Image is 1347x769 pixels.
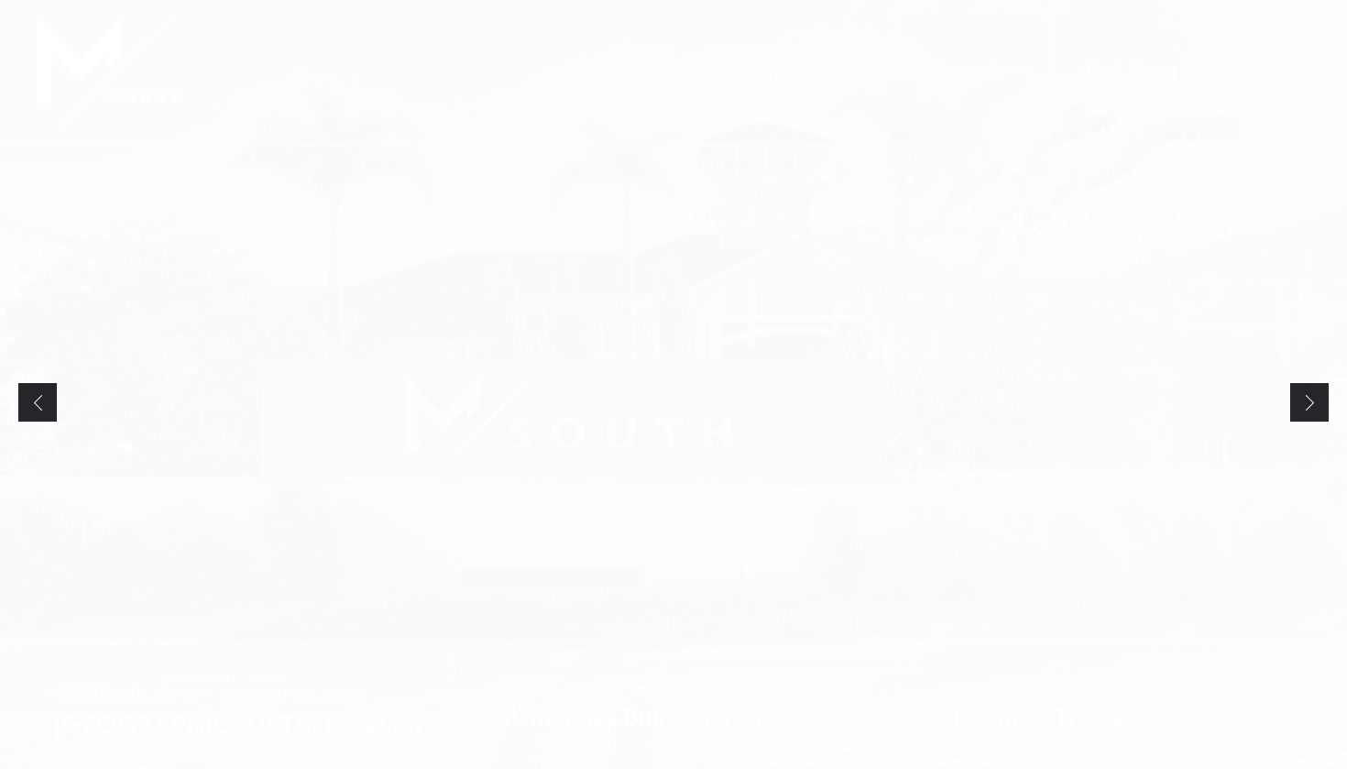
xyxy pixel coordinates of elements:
[504,699,761,734] span: Amenities Built for You
[504,679,761,695] span: Modern Lifestyle Centric Spaces
[876,63,1012,84] a: Call Us at 813-570-8014
[898,643,1347,769] a: Layouts Perfect For Every Lifestyle
[953,679,1178,695] span: Layouts Perfect For Every Lifestyle
[54,671,431,702] span: Minutes from [GEOGRAPHIC_DATA], [GEOGRAPHIC_DATA], & [GEOGRAPHIC_DATA]
[18,383,57,422] a: Previous
[1290,383,1329,422] a: Next
[1086,58,1226,87] a: Find Your Home
[54,707,431,742] span: [GEOGRAPHIC_DATA] Location
[953,699,1178,734] span: Room to Thrive
[760,63,838,84] a: Book a Tour
[449,643,898,769] a: Modern Lifestyle Centric Spaces
[1265,64,1310,81] button: Open Menu
[876,63,1012,84] span: [PHONE_NUMBER]
[37,18,183,128] img: MSouth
